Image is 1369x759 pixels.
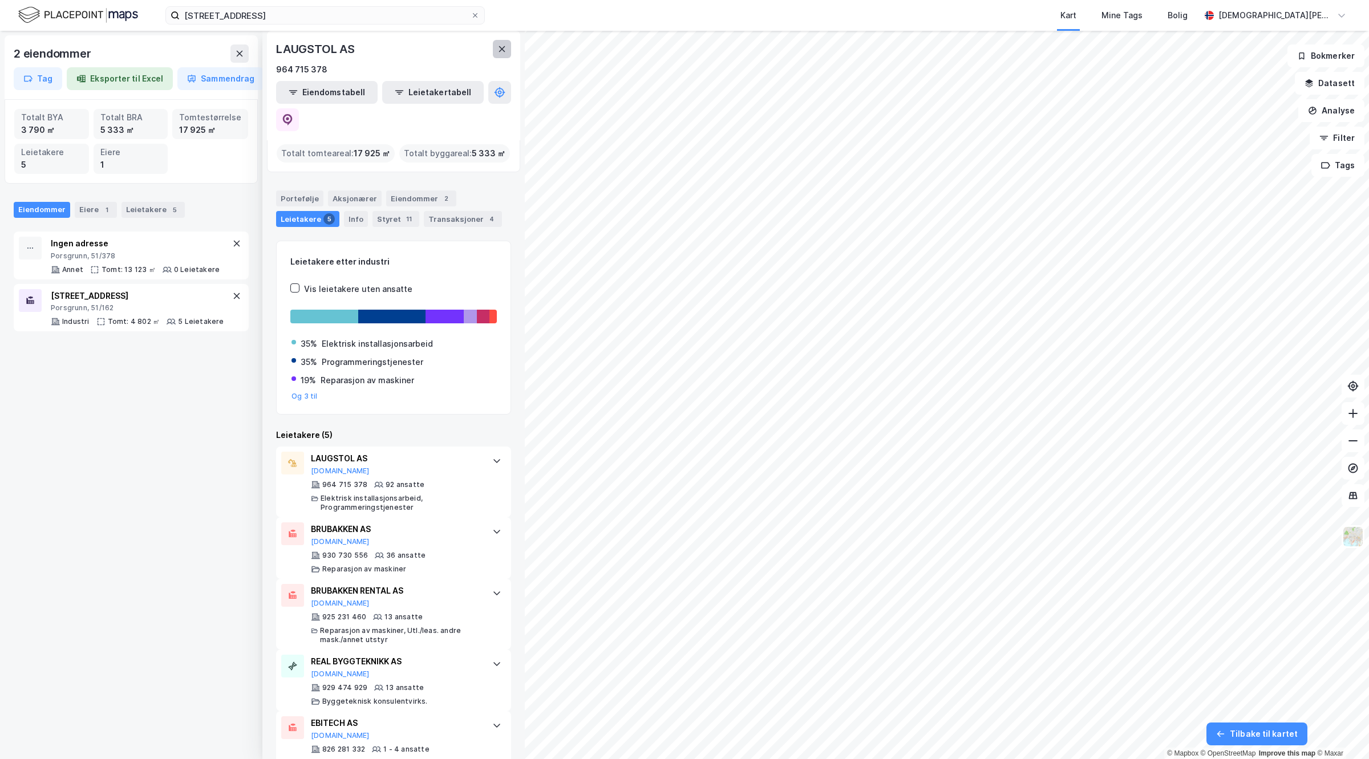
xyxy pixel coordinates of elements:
div: 5 [169,204,180,216]
div: Bolig [1168,9,1188,22]
span: 17 925 ㎡ [354,147,390,160]
div: Leietakere [21,146,82,159]
div: Eiere [75,202,117,218]
div: 964 715 378 [276,63,327,76]
button: Filter [1310,127,1364,149]
div: 13 ansatte [384,612,423,622]
div: Programmeringstjenester [322,355,423,369]
div: Transaksjoner [424,211,502,227]
div: 5 333 ㎡ [100,124,161,136]
div: 1 [101,204,112,216]
div: 0 Leietakere [174,265,220,274]
div: 13 ansatte [386,683,424,692]
div: Reparasjon av maskiner [321,374,414,387]
div: Aksjonærer [328,190,382,206]
button: Tags [1311,154,1364,177]
button: Leietakertabell [382,81,484,104]
div: 11 [403,213,415,225]
div: 3 790 ㎡ [21,124,82,136]
a: Mapbox [1167,749,1198,757]
div: 964 715 378 [322,480,367,489]
div: LAUGSTOL AS [311,452,481,465]
input: Søk på adresse, matrikkel, gårdeiere, leietakere eller personer [180,7,471,24]
div: 2 eiendommer [14,44,94,63]
div: Annet [62,265,83,274]
div: Byggeteknisk konsulentvirks. [322,697,428,706]
div: [STREET_ADDRESS] [51,289,224,303]
div: Tomtestørrelse [179,111,241,124]
div: Tomt: 13 123 ㎡ [102,265,156,274]
div: Ingen adresse [51,237,220,250]
div: 925 231 460 [322,612,366,622]
button: [DOMAIN_NAME] [311,466,370,476]
div: Leietakere etter industri [290,255,497,269]
div: 35% [301,355,317,369]
div: 19% [301,374,316,387]
button: Eiendomstabell [276,81,378,104]
div: 5 [323,213,335,225]
img: Z [1342,526,1364,547]
div: Totalt byggareal : [399,144,510,163]
div: REAL BYGGTEKNIKK AS [311,655,481,668]
div: Porsgrunn, 51/162 [51,303,224,312]
button: [DOMAIN_NAME] [311,669,370,679]
div: [DEMOGRAPHIC_DATA][PERSON_NAME] [1218,9,1332,22]
div: Elektrisk installasjonsarbeid, Programmeringstjenester [321,494,481,512]
iframe: Chat Widget [1312,704,1369,759]
div: Totalt tomteareal : [277,144,395,163]
span: 5 333 ㎡ [472,147,505,160]
div: Reparasjon av maskiner, Utl./leas. andre mask./annet utstyr [320,626,481,644]
button: Sammendrag [177,67,264,90]
a: Improve this map [1259,749,1315,757]
div: 826 281 332 [322,745,365,754]
div: 17 925 ㎡ [179,124,241,136]
div: 92 ansatte [386,480,424,489]
button: Og 3 til [291,392,318,401]
button: Datasett [1295,72,1364,95]
button: Eksporter til Excel [67,67,173,90]
div: Leietakere [121,202,185,218]
div: EBITECH AS [311,716,481,730]
div: Vis leietakere uten ansatte [304,282,412,296]
div: 930 730 556 [322,551,368,560]
div: 1 - 4 ansatte [383,745,430,754]
div: Mine Tags [1101,9,1143,22]
div: Totalt BRA [100,111,161,124]
div: Styret [372,211,419,227]
div: 5 [21,159,82,171]
div: 36 ansatte [386,551,426,560]
div: Eiendommer [386,190,456,206]
div: Elektrisk installasjonsarbeid [322,337,433,351]
div: Info [344,211,368,227]
a: OpenStreetMap [1201,749,1256,757]
button: Bokmerker [1287,44,1364,67]
div: 4 [486,213,497,225]
div: 1 [100,159,161,171]
button: [DOMAIN_NAME] [311,731,370,740]
div: LAUGSTOL AS [276,40,357,58]
button: Tag [14,67,62,90]
div: Porsgrunn, 51/378 [51,251,220,261]
div: 929 474 929 [322,683,367,692]
div: Eiendommer [14,202,70,218]
div: Reparasjon av maskiner [322,565,406,574]
div: Eiere [100,146,161,159]
div: 5 Leietakere [178,317,224,326]
div: Portefølje [276,190,323,206]
div: Industri [62,317,90,326]
div: BRUBAKKEN AS [311,522,481,536]
div: Kart [1060,9,1076,22]
button: Analyse [1298,99,1364,122]
img: logo.f888ab2527a4732fd821a326f86c7f29.svg [18,5,138,25]
div: 35% [301,337,317,351]
button: [DOMAIN_NAME] [311,599,370,608]
div: BRUBAKKEN RENTAL AS [311,584,481,598]
div: Leietakere (5) [276,428,511,442]
div: Tomt: 4 802 ㎡ [108,317,160,326]
div: Totalt BYA [21,111,82,124]
button: [DOMAIN_NAME] [311,537,370,546]
button: Tilbake til kartet [1206,723,1307,745]
div: 2 [440,193,452,204]
div: Leietakere [276,211,339,227]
